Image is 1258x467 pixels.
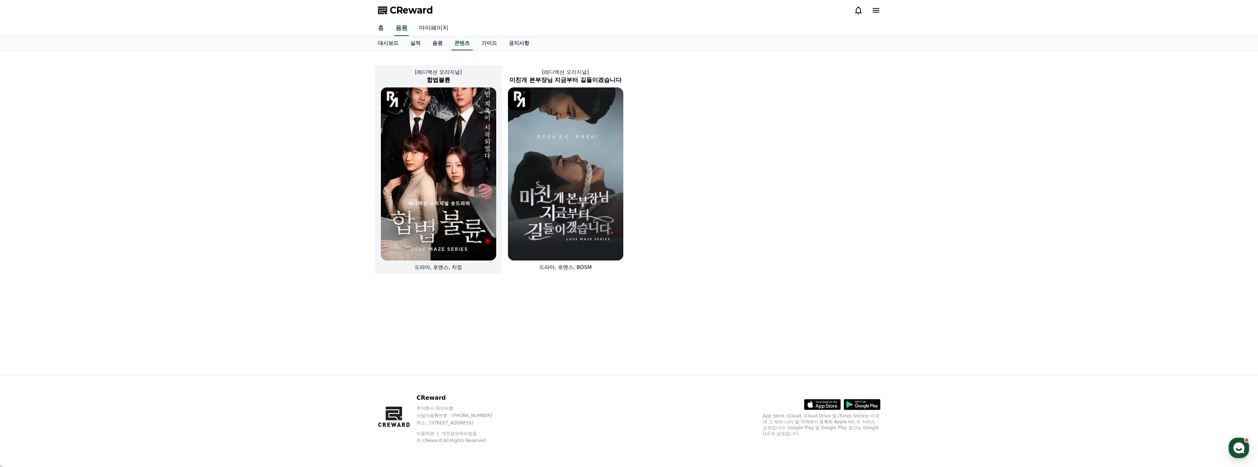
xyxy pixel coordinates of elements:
a: 대시보드 [372,36,404,50]
a: 홈 [2,233,48,251]
span: CReward [390,4,433,16]
a: 마이페이지 [413,21,454,36]
p: [레디액션 오리지널] [502,68,629,76]
a: 홈 [372,21,390,36]
img: 합법불륜 [381,87,496,261]
h2: 합법불륜 [375,76,502,85]
img: [object Object] Logo [381,87,404,111]
h2: 미친개 본부장님 지금부터 길들이겠습니다 [502,76,629,85]
a: 음원 [394,21,409,36]
a: CReward [378,4,433,16]
span: 드라마, 로맨스, BDSM [539,264,592,270]
a: 이용약관 [417,431,440,436]
a: 설정 [95,233,141,251]
img: [object Object] Logo [508,87,531,111]
a: 대화 [48,233,95,251]
a: 콘텐츠 [451,36,473,50]
a: [레디액션 오리지널] 합법불륜 합법불륜 [object Object] Logo 드라마, 로맨스, 치정 [375,62,502,277]
span: 드라마, 로맨스, 치정 [415,264,462,270]
a: [레디액션 오리지널] 미친개 본부장님 지금부터 길들이겠습니다 미친개 본부장님 지금부터 길들이겠습니다 [object Object] Logo 드라마, 로맨스, BDSM [502,62,629,277]
p: CReward [417,394,506,402]
span: 대화 [67,244,76,250]
a: 개인정보처리방침 [441,431,477,436]
span: 홈 [23,244,28,250]
p: [레디액션 오리지널] [375,68,502,76]
img: 미친개 본부장님 지금부터 길들이겠습니다 [508,87,623,261]
a: 가이드 [476,36,503,50]
p: 사업자등록번호 : [PHONE_NUMBER] [417,413,506,418]
a: 음원 [426,36,448,50]
a: 공지사항 [503,36,535,50]
p: 주소 : [STREET_ADDRESS] [417,420,506,426]
p: © CReward All Rights Reserved. [417,438,506,443]
p: App Store, iCloud, iCloud Drive 및 iTunes Store는 미국과 그 밖의 나라 및 지역에서 등록된 Apple Inc.의 서비스 상표입니다. Goo... [763,413,880,437]
span: 설정 [113,244,122,250]
a: 실적 [404,36,426,50]
p: 주식회사 와이피랩 [417,405,506,411]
